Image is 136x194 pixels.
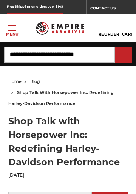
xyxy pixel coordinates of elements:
[99,32,119,37] span: Reorder
[122,20,133,37] a: Cart
[8,79,22,84] a: home
[36,19,84,38] img: Empire Abrasives
[8,114,128,169] h1: Shop Talk with Horsepower Inc: Redefining Harley-Davidson Performance
[30,79,40,84] a: blog
[122,32,133,37] span: Cart
[8,90,114,106] span: shop talk with horsepower inc: redefining harley-davidson performance
[90,4,129,14] a: CONTACT US
[116,47,131,63] input: Submit
[6,31,19,37] p: Menu
[8,172,128,178] p: [DATE]
[99,20,119,37] a: Reorder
